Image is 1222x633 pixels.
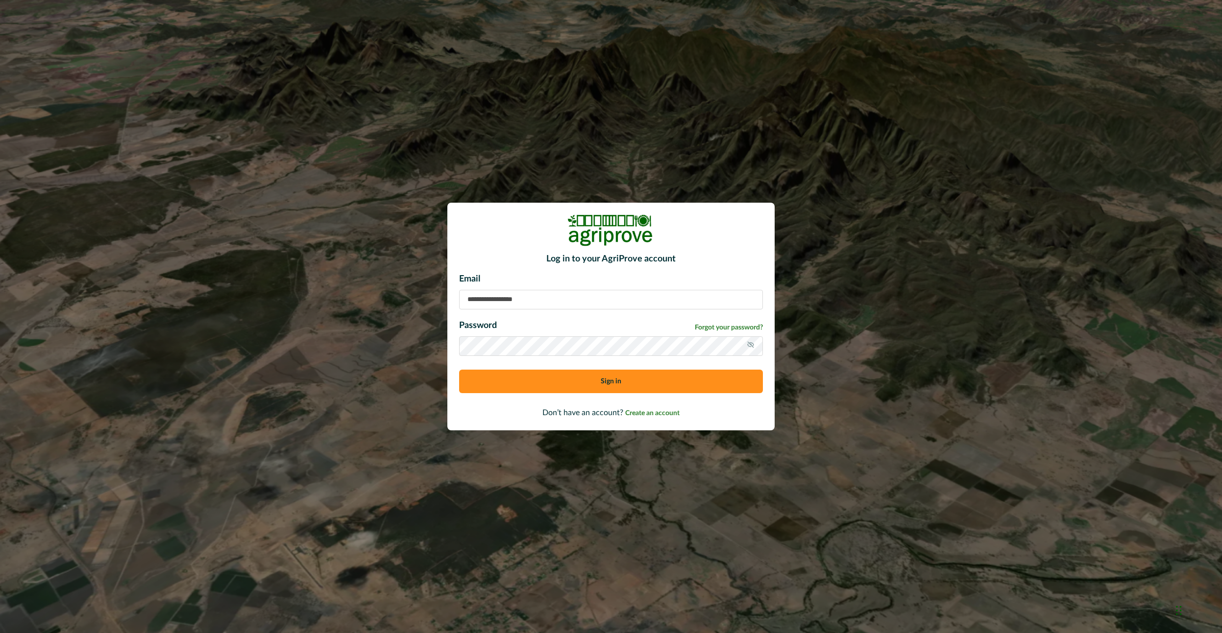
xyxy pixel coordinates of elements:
span: Create an account [625,410,680,417]
p: Password [459,319,497,332]
div: Drag [1176,596,1182,625]
p: Don’t have an account? [459,407,763,419]
iframe: Chat Widget [1173,586,1222,633]
button: Sign in [459,370,763,393]
a: Forgot your password? [695,323,763,333]
img: Logo Image [567,214,655,246]
a: Create an account [625,409,680,417]
h2: Log in to your AgriProve account [459,254,763,265]
p: Email [459,273,763,286]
